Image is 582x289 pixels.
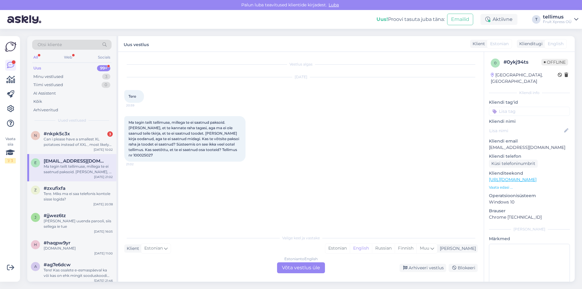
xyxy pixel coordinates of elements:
[491,72,558,85] div: [GEOGRAPHIC_DATA], [GEOGRAPHIC_DATA]
[126,103,149,108] span: 20:59
[548,41,564,47] span: English
[400,264,446,272] div: Arhiveeri vestlus
[44,213,66,218] span: #jjwez6tz
[5,158,16,163] div: 1 / 3
[124,62,478,67] div: Vestlus algas
[33,90,56,96] div: AI Assistent
[543,19,572,24] div: Fruit Xpress OÜ
[420,245,429,251] span: Muu
[44,267,113,278] div: Tere! Kas osalete e-esmaspäeval ka või kas on ehk mingit sooduskoodi jagada?
[44,131,70,136] span: #nkpk5c3x
[489,170,570,176] p: Klienditeekond
[107,131,113,137] div: 3
[144,245,163,252] span: Estonian
[93,202,113,207] div: [DATE] 20:38
[44,240,70,246] span: #haqpw9yr
[470,41,485,47] div: Klient
[489,160,538,168] div: Küsi telefoninumbrit
[34,160,37,165] span: e
[34,242,37,247] span: h
[489,144,570,151] p: [EMAIL_ADDRESS][DOMAIN_NAME]
[33,107,58,113] div: Arhiveeritud
[94,147,113,152] div: [DATE] 10:02
[376,16,388,22] b: Uus!
[489,227,570,232] div: [PERSON_NAME]
[372,244,395,253] div: Russian
[447,14,473,25] button: Emailid
[541,59,568,66] span: Offline
[63,53,73,61] div: Web
[489,214,570,220] p: Chrome [TECHNICAL_ID]
[44,158,107,164] span: ennika123@hotmail.com
[124,40,149,48] label: Uus vestlus
[489,199,570,205] p: Windows 10
[532,15,540,24] div: T
[94,278,113,283] div: [DATE] 21:46
[34,264,37,269] span: a
[376,16,445,23] div: Proovi tasuta juba täna:
[102,74,110,80] div: 3
[327,2,341,8] span: Luba
[124,74,478,80] div: [DATE]
[277,262,325,273] div: Võta vestlus üle
[489,236,570,242] p: Märkmed
[35,215,36,220] span: j
[543,15,578,24] a: tellimusFruit Xpress OÜ
[129,120,240,157] span: Ma tegin teilt tellimuse, millega te ei saatnud paksoid. [PERSON_NAME], et te kannate raha tagasi...
[97,65,110,71] div: 99+
[350,244,372,253] div: English
[38,42,62,48] span: Otsi kliente
[58,118,86,123] span: Uued vestlused
[32,53,39,61] div: All
[44,136,113,147] div: Can i please have a smallest XL potatoes instead of XXL , most likely about 300 grams if possible 🙏
[44,218,113,229] div: [PERSON_NAME] uuenda parooli, siis sellega ie tue
[33,65,41,71] div: Uus
[33,99,42,105] div: Kõik
[33,74,63,80] div: Minu vestlused
[44,186,65,191] span: #zxufixfa
[126,162,149,166] span: 21:02
[5,41,16,52] img: Askly Logo
[44,246,113,251] div: [DOMAIN_NAME]
[94,175,113,179] div: [DATE] 21:02
[94,229,113,234] div: [DATE] 16:05
[489,177,537,182] a: [URL][DOMAIN_NAME]
[489,90,570,96] div: Kliendi info
[489,118,570,125] p: Kliendi nimi
[489,185,570,190] p: Vaata edasi ...
[33,82,63,88] div: Tiimi vestlused
[503,59,541,66] div: # 0ykj94ts
[437,245,476,252] div: [PERSON_NAME]
[489,127,563,134] input: Lisa nimi
[517,41,543,47] div: Klienditugi
[102,82,110,88] div: 0
[124,235,478,241] div: Valige keel ja vastake
[97,53,112,61] div: Socials
[494,61,497,65] span: 0
[395,244,416,253] div: Finnish
[34,188,37,192] span: z
[5,136,16,163] div: Vaata siia
[490,41,509,47] span: Estonian
[44,262,71,267] span: #ag7e6dcw
[489,153,570,160] p: Kliendi telefon
[94,251,113,256] div: [DATE] 11:00
[489,193,570,199] p: Operatsioonisüsteem
[543,15,572,19] div: tellimus
[480,14,517,25] div: Aktiivne
[129,94,136,99] span: Tere
[489,107,570,116] input: Lisa tag
[124,245,139,252] div: Klient
[284,256,318,262] div: Estonian to English
[44,191,113,202] div: Tere. Miks ma ei saa telefonis kontole sisse logida?
[489,138,570,144] p: Kliendi email
[34,133,37,138] span: n
[489,208,570,214] p: Brauser
[449,264,478,272] div: Blokeeri
[325,244,350,253] div: Estonian
[44,164,113,175] div: Ma tegin teilt tellimuse, millega te ei saatnud paksoid. [PERSON_NAME], et te kannate raha tagasi...
[489,99,570,106] p: Kliendi tag'id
